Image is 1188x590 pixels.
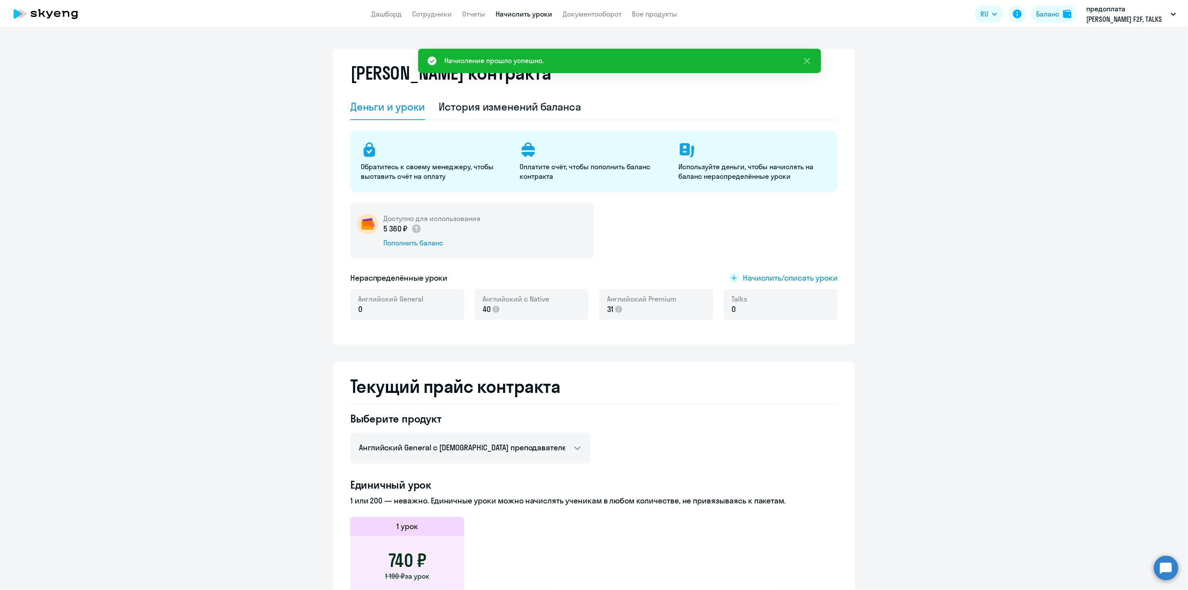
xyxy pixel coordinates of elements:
span: RU [981,9,989,19]
span: Talks [732,294,747,304]
p: Оплатите счёт, чтобы пополнить баланс контракта [520,162,668,181]
a: Дашборд [371,10,402,18]
h3: 740 ₽ [389,550,426,571]
h4: Выберите продукт [350,412,591,426]
span: 40 [483,304,491,315]
p: 1 или 200 — неважно. Единичные уроки можно начислять ученикам в любом количестве, не привязываясь... [350,495,838,506]
span: 0 [732,304,736,315]
span: Начислить/списать уроки [743,272,838,284]
h2: [PERSON_NAME] контракта [350,63,551,84]
p: предоплата [PERSON_NAME] F2F, TALKS 2023, НЛМК, ПАО [1087,3,1168,24]
a: Все продукты [632,10,677,18]
button: предоплата [PERSON_NAME] F2F, TALKS 2023, НЛМК, ПАО [1082,3,1181,24]
div: Начисление прошло успешно. [444,55,544,66]
a: Начислить уроки [496,10,552,18]
span: Английский с Native [483,294,549,304]
p: Обратитесь к своему менеджеру, чтобы выставить счёт на оплату [361,162,509,181]
span: за урок [405,572,430,580]
a: Отчеты [462,10,485,18]
button: RU [975,5,1003,23]
span: Английский Premium [607,294,676,304]
button: Балансbalance [1031,5,1077,23]
p: Используйте деньги, чтобы начислять на баланс нераспределённые уроки [678,162,827,181]
div: Пополнить баланс [383,238,480,248]
h5: 1 урок [396,521,418,532]
span: 1 190 ₽ [385,572,405,580]
span: Английский General [358,294,423,304]
span: 31 [607,304,614,315]
p: 5 360 ₽ [383,223,422,235]
h2: Текущий прайс контракта [350,376,838,397]
img: balance [1063,10,1072,18]
div: Баланс [1037,9,1060,19]
div: История изменений баланса [439,100,581,114]
a: Документооборот [563,10,621,18]
h5: Доступно для использования [383,214,480,223]
span: 0 [358,304,362,315]
a: Сотрудники [412,10,452,18]
h4: Единичный урок [350,478,838,492]
div: Деньги и уроки [350,100,425,114]
img: wallet-circle.png [357,214,378,235]
h5: Нераспределённые уроки [350,272,447,284]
